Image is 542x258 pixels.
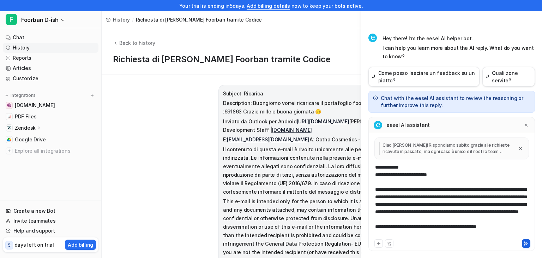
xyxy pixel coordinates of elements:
p: Chat with the eesel AI assistant to review the reasoning or further improve this reply. [381,95,530,109]
span: History [113,16,130,23]
span: Foorban D-ish [21,15,59,25]
button: Quali zone servite? [482,67,535,87]
a: Customize [3,74,98,83]
a: Help and support [3,226,98,236]
img: menu_add.svg [90,93,95,98]
button: Close quote [517,145,524,152]
a: Create a new Bot [3,206,98,216]
a: PDF FilesPDF Files [3,112,98,122]
a: [EMAIL_ADDRESS][DOMAIN_NAME] [227,136,309,142]
a: History [3,43,98,53]
a: [URL][DOMAIN_NAME] [297,118,349,124]
img: explore all integrations [6,147,13,154]
p: Hey there! I’m the eesel AI helper bot. [383,34,535,43]
a: Reports [3,53,98,63]
p: I can help you learn more about the AI reply. What do you want to know? [383,44,535,61]
a: www.foorban.com[DOMAIN_NAME] [3,100,98,110]
button: Integrations [3,92,38,99]
p: Integrations [11,93,36,98]
a: Invite teammates [3,216,98,226]
a: Articles [3,63,98,73]
span: Back to history [119,39,155,47]
p: days left on trial [14,241,54,248]
p: eesel AI assistant [386,122,430,129]
span: PDF Files [15,113,36,120]
p: Zendesk [15,124,36,131]
span: / [132,16,134,23]
p: E: A: Gotha Cosmetics - [STREET_ADDRESS] [223,135,420,144]
p: Inviato da Outlook per Android [PERSON_NAME] Color Development Staff | [223,117,420,134]
a: Google DriveGoogle Drive [3,135,98,145]
span: Explore all integrations [15,145,96,157]
img: expand menu [4,93,9,98]
p: Ciao [PERSON_NAME]! Rispondiamo subito grazie alle richieste ricevute in passato, ma ogni caso è ... [379,142,514,155]
img: Zendesk [7,126,11,130]
img: www.foorban.com [7,103,11,107]
h1: Richiesta di [PERSON_NAME] Foorban tramite Codice [113,54,425,65]
p: Description: Buongiorno vorrei ricaricare il portafoglio foorban il mio codice è :691863 Grazie m... [223,99,420,116]
a: [DOMAIN_NAME] [272,127,312,133]
span: Richiesta di [PERSON_NAME] Foorban tramite Codice [136,16,262,23]
p: 5 [8,242,11,248]
img: PDF Files [7,115,11,119]
button: Add billing [65,240,96,250]
p: Add billing [68,241,93,248]
a: History [106,16,130,23]
span: F [6,14,17,25]
button: Back to history [113,39,155,47]
a: Add billing details [247,3,290,9]
a: Chat [3,33,98,42]
button: Come posso lasciare un feedback su un piatto? [368,67,480,87]
p: Subject: Ricarica [223,89,420,98]
img: Google Drive [7,137,11,142]
p: Il contenuto di questa e-mail è rivolto unicamente alle persone alle quali è indirizzata. Le info... [223,145,420,196]
a: Explore all integrations [3,146,98,156]
span: Google Drive [15,136,46,143]
span: [DOMAIN_NAME] [15,102,55,109]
